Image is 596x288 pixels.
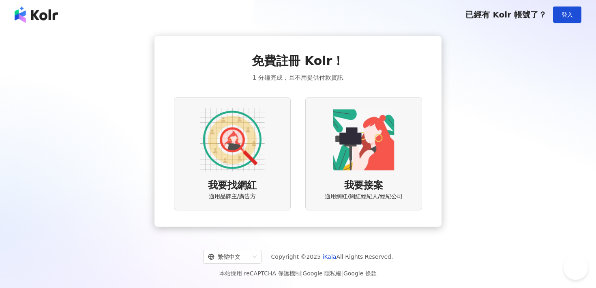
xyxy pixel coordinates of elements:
[325,193,402,201] span: 適用網紅/網紅經紀人/經紀公司
[208,250,249,263] div: 繁體中文
[15,6,58,23] img: logo
[465,10,547,19] span: 已經有 Kolr 帳號了？
[344,179,383,193] span: 我要接案
[209,193,256,201] span: 適用品牌主/廣告方
[252,52,345,69] span: 免費註冊 Kolr！
[343,270,377,277] a: Google 條款
[271,252,393,262] span: Copyright © 2025 All Rights Reserved.
[323,253,337,260] a: iKala
[331,107,396,172] img: KOL identity option
[301,270,303,277] span: |
[562,11,573,18] span: 登入
[341,270,343,277] span: |
[219,269,376,278] span: 本站採用 reCAPTCHA 保護機制
[208,179,257,193] span: 我要找網紅
[553,6,581,23] button: 登入
[200,107,265,172] img: AD identity option
[253,73,343,82] span: 1 分鐘完成，且不用提供付款資訊
[564,256,588,280] iframe: Help Scout Beacon - Open
[302,270,341,277] a: Google 隱私權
